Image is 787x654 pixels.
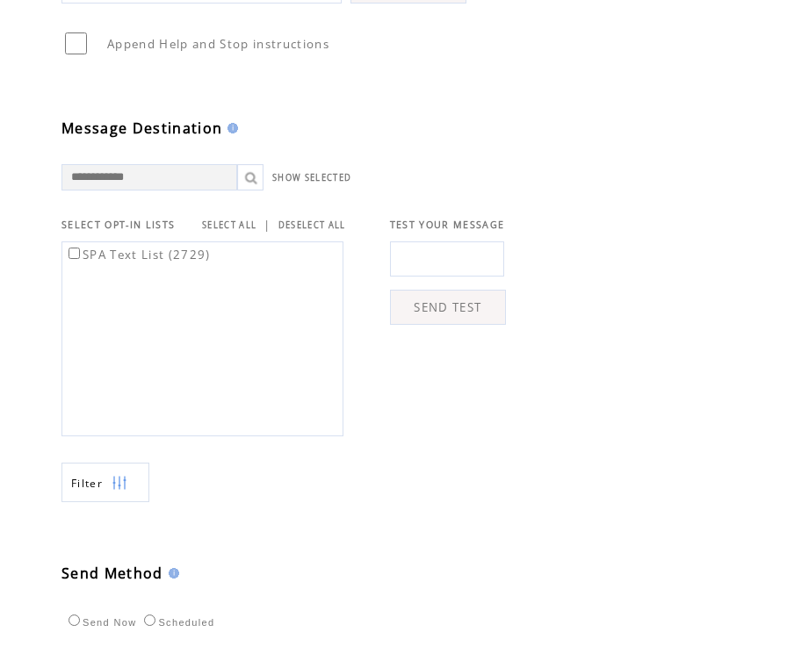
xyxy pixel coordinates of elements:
[64,617,136,628] label: Send Now
[107,36,329,52] span: Append Help and Stop instructions
[61,119,222,138] span: Message Destination
[202,219,256,231] a: SELECT ALL
[278,219,346,231] a: DESELECT ALL
[163,568,179,579] img: help.gif
[112,464,127,503] img: filters.png
[71,476,103,491] span: Show filters
[272,172,351,183] a: SHOW SELECTED
[222,123,238,133] img: help.gif
[69,614,80,626] input: Send Now
[61,219,175,231] span: SELECT OPT-IN LISTS
[65,247,211,262] label: SPA Text List (2729)
[144,614,155,626] input: Scheduled
[140,617,214,628] label: Scheduled
[61,564,163,583] span: Send Method
[390,290,506,325] a: SEND TEST
[390,219,505,231] span: TEST YOUR MESSAGE
[264,217,271,233] span: |
[69,248,80,259] input: SPA Text List (2729)
[61,463,149,502] a: Filter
